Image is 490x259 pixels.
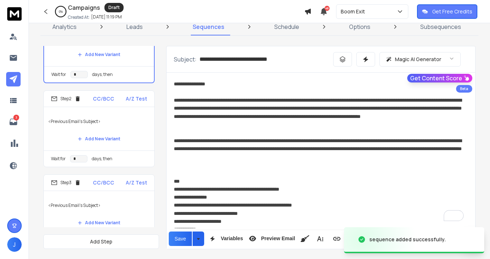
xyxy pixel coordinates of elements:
[68,14,90,20] p: Created At:
[48,111,150,132] p: <Previous Email's Subject>
[7,237,22,252] button: J
[93,95,114,102] p: CC/BCC
[407,74,472,82] button: Get Content Score
[188,18,229,35] a: Sequences
[48,195,150,216] p: <Previous Email's Subject>
[72,132,126,146] button: Add New Variant
[52,22,77,31] p: Analytics
[92,72,113,77] p: days, then
[169,232,192,246] button: Save
[417,4,477,19] button: Get Free Credits
[324,6,330,11] span: 48
[13,115,19,120] p: 3
[68,3,100,12] h1: Campaigns
[51,179,81,186] div: Step 3
[59,9,63,14] p: 0 %
[72,47,126,62] button: Add New Variant
[51,156,66,162] p: Wait for
[43,234,159,249] button: Add Step
[420,22,461,31] p: Subsequences
[126,95,147,102] p: A/Z Test
[313,232,327,246] button: More Text
[349,22,370,31] p: Options
[51,95,81,102] div: Step 2
[219,235,245,242] span: Variables
[270,18,304,35] a: Schedule
[395,56,441,63] p: Magic AI Generator
[298,232,312,246] button: Clean HTML
[43,174,155,235] li: Step3CC/BCCA/Z Test<Previous Email's Subject>Add New Variant
[122,18,147,35] a: Leads
[93,179,114,186] p: CC/BCC
[126,179,147,186] p: A/Z Test
[174,55,197,64] p: Subject:
[416,18,465,35] a: Subsequences
[345,18,375,35] a: Options
[167,73,475,228] div: To enrich screen reader interactions, please activate Accessibility in Grammarly extension settings
[369,236,446,243] div: sequence added successfully.
[193,22,224,31] p: Sequences
[246,232,296,246] button: Preview Email
[51,72,66,77] p: Wait for
[43,90,155,167] li: Step2CC/BCCA/Z Test<Previous Email's Subject>Add New VariantWait fordays, then
[206,232,245,246] button: Variables
[330,232,344,246] button: Insert Link (⌘K)
[48,18,81,35] a: Analytics
[456,85,472,93] div: Beta
[379,52,461,67] button: Magic AI Generator
[6,115,21,129] a: 3
[259,235,296,242] span: Preview Email
[92,156,112,162] p: days, then
[72,216,126,230] button: Add New Variant
[432,8,472,15] p: Get Free Credits
[91,14,122,20] p: [DATE] 11:19 PM
[274,22,299,31] p: Schedule
[104,3,124,12] div: Draft
[126,22,143,31] p: Leads
[341,8,368,15] p: Boom Exit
